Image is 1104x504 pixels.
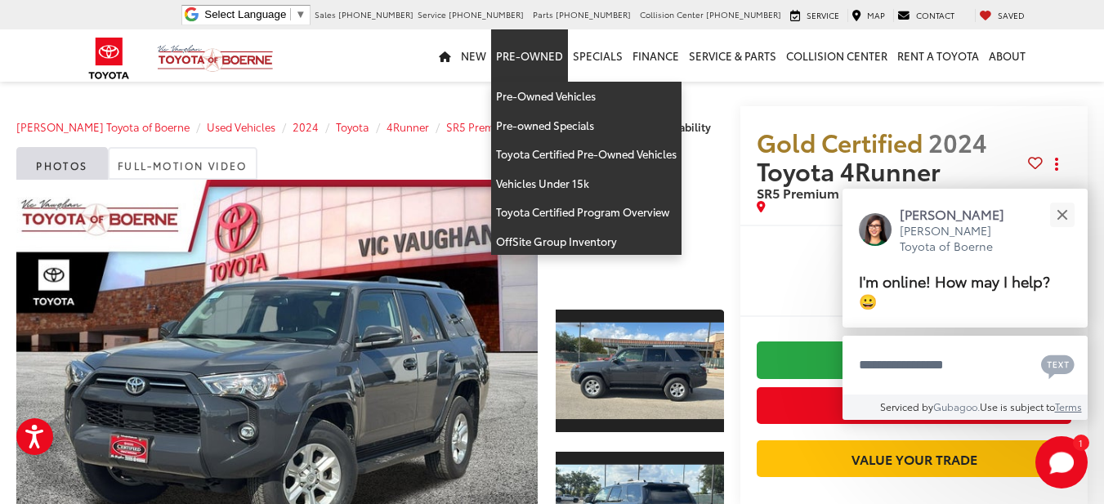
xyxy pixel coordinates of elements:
[843,189,1088,420] div: Close[PERSON_NAME][PERSON_NAME] Toyota of BoerneI'm online! How may I help? 😀Type your messageCha...
[859,270,1050,311] span: I'm online! How may I help? 😀
[16,119,190,134] a: [PERSON_NAME] Toyota of Boerne
[1041,353,1075,379] svg: Text
[78,32,140,85] img: Toyota
[1055,399,1082,413] a: Terms
[916,9,954,21] span: Contact
[456,29,491,82] a: New
[892,29,984,82] a: Rent a Toyota
[491,198,682,227] a: Toyota Certified Program Overview
[1035,436,1088,488] button: Toggle Chat Window
[491,169,682,198] a: Vehicles Under 15k
[446,119,513,134] a: SR5 Premium
[843,336,1088,395] textarea: Type your message
[491,140,682,169] a: Toyota Certified Pre-Owned Vehicles
[900,223,1021,255] p: [PERSON_NAME] Toyota of Boerne
[1079,439,1083,446] span: 1
[533,8,553,20] span: Parts
[336,119,369,134] a: Toyota
[1035,436,1088,488] svg: Start Chat
[893,9,959,22] a: Contact
[387,119,429,134] a: 4Runner
[807,9,839,21] span: Service
[928,124,987,159] span: 2024
[157,44,274,73] img: Vic Vaughan Toyota of Boerne
[554,323,726,420] img: 2024 Toyota 4Runner SR5 Premium
[1044,197,1079,232] button: Close
[900,205,1021,223] p: [PERSON_NAME]
[556,8,631,20] span: [PHONE_NUMBER]
[984,29,1030,82] a: About
[418,8,446,20] span: Service
[338,8,413,20] span: [PHONE_NUMBER]
[757,183,839,202] span: SR5 Premium
[781,29,892,82] a: Collision Center
[757,247,1071,271] span: $41,200
[706,8,781,20] span: [PHONE_NUMBER]
[491,227,682,256] a: OffSite Group Inventory
[491,111,682,140] a: Pre-owned Specials
[757,153,946,188] span: Toyota 4Runner
[207,119,275,134] a: Used Vehicles
[204,8,306,20] a: Select Language​
[867,9,885,21] span: Map
[684,29,781,82] a: Service & Parts: Opens in a new tab
[491,82,682,111] a: Pre-Owned Vehicles
[880,399,933,413] span: Serviced by
[933,399,980,413] a: Gubagoo.
[786,9,843,22] a: Service
[434,29,456,82] a: Home
[108,147,257,180] a: Full-Motion Video
[1055,158,1058,171] span: dropdown dots
[757,271,1071,288] span: [DATE] Price:
[757,387,1071,424] button: Get Price Now
[1036,346,1079,383] button: Chat with SMS
[980,399,1055,413] span: Use is subject to
[315,8,336,20] span: Sales
[847,9,889,22] a: Map
[449,8,524,20] span: [PHONE_NUMBER]
[640,8,704,20] span: Collision Center
[1043,150,1071,179] button: Actions
[998,9,1025,21] span: Saved
[568,29,628,82] a: Specials
[628,29,684,82] a: Finance
[204,8,286,20] span: Select Language
[16,147,108,180] a: Photos
[491,29,568,82] a: Pre-Owned
[975,9,1029,22] a: My Saved Vehicles
[295,8,306,20] span: ▼
[290,8,291,20] span: ​
[757,440,1071,477] a: Value Your Trade
[757,124,923,159] span: Gold Certified
[293,119,319,134] a: 2024
[556,308,724,435] a: Expand Photo 1
[757,341,1071,378] a: Check Availability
